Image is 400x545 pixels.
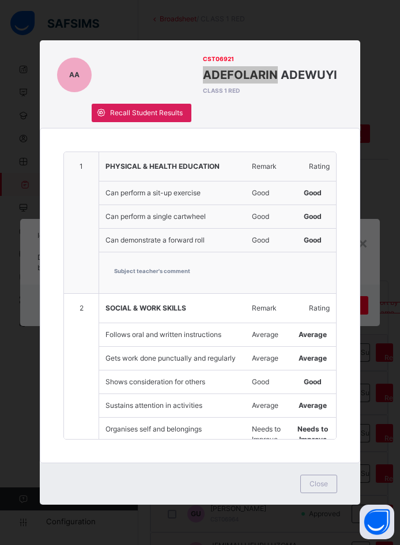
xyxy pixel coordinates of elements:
span: PHYSICAL & HEALTH EDUCATION [105,162,220,171]
div: Can demonstrate a forward roll [100,229,245,251]
div: Follows oral and written instructions [100,324,245,346]
span: Subject teacher's comment [114,267,321,275]
div: Remark [246,294,289,322]
span: Recall Student Results [110,108,183,118]
strong: Good [304,188,322,197]
span: Close [310,479,328,489]
div: Can perform a sit-up exercise [100,182,245,204]
div: Good [246,182,289,204]
div: Needs to Improve [246,418,289,451]
span: AA [69,70,80,80]
strong: Good [304,212,322,221]
div: 1 [65,153,98,180]
div: Shows consideration for others [100,371,245,393]
strong: Average [299,330,327,339]
strong: Good [304,377,322,386]
strong: Average [299,354,327,362]
div: Good [246,206,289,228]
div: Good [246,229,289,251]
button: Open asap [360,505,394,539]
span: CLASS 1 RED [203,86,349,95]
strong: Good [304,236,322,244]
strong: Average [299,401,327,410]
div: 2 [65,294,98,322]
div: Remark [246,153,289,180]
div: Good [246,371,289,393]
div: Average [246,347,289,369]
div: Average [246,324,289,346]
strong: Needs to Improve [297,425,328,444]
div: Rating [290,153,335,180]
div: Organises self and belongings [100,418,245,440]
div: Sustains attention in activities [100,395,245,417]
div: Average [246,395,289,417]
div: Can perform a single cartwheel [100,206,245,228]
span: CST06921 [203,55,349,63]
div: Gets work done punctually and regularly [100,347,245,369]
div: Rating [290,294,335,322]
span: ADEFOLARIN ADEWUYI [203,66,349,84]
span: SOCIAL & WORK SKILLS [105,304,186,312]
